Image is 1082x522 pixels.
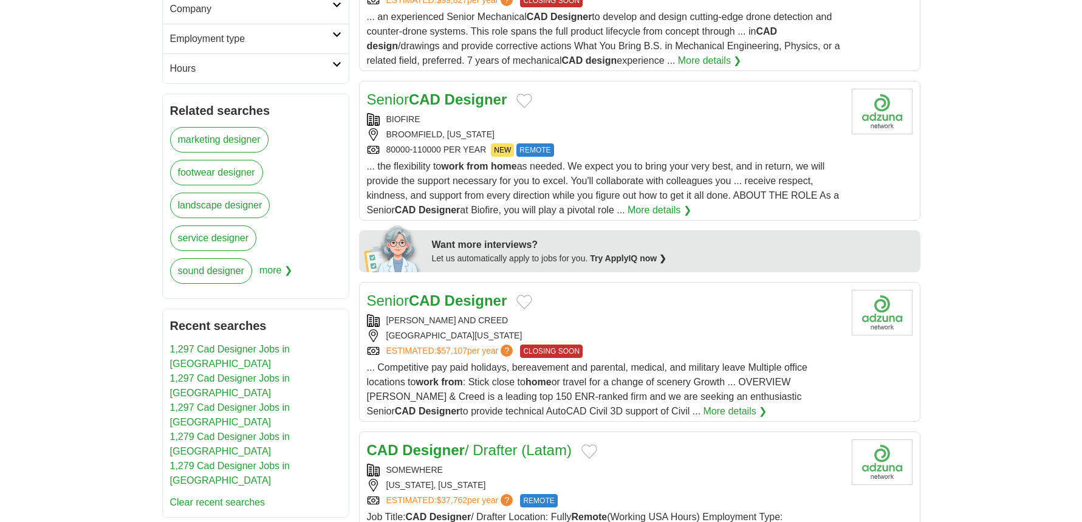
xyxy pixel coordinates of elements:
[445,292,507,309] strong: Designer
[395,205,416,215] strong: CAD
[467,161,488,171] strong: from
[406,512,427,522] strong: CAD
[367,113,842,126] div: BIOFIRE
[409,91,440,108] strong: CAD
[367,329,842,342] div: [GEOGRAPHIC_DATA][US_STATE]
[409,292,440,309] strong: CAD
[491,161,517,171] strong: home
[527,12,548,22] strong: CAD
[432,252,913,265] div: Let us automatically apply to jobs for you.
[581,444,597,459] button: Add to favorite jobs
[590,253,666,263] a: Try ApplyIQ now ❯
[170,193,270,218] a: landscape designer
[436,495,467,505] span: $37,762
[402,442,465,458] strong: Designer
[367,143,842,157] div: 80000-110000 PER YEAR
[445,91,507,108] strong: Designer
[170,497,265,507] a: Clear recent searches
[170,317,341,335] h2: Recent searches
[516,94,532,108] button: Add to favorite jobs
[395,406,416,416] strong: CAD
[170,2,332,16] h2: Company
[586,55,617,66] strong: design
[520,345,583,358] span: CLOSING SOON
[430,512,471,522] strong: Designer
[367,12,840,66] span: ... an experienced Senior Mechanical to develop and design cutting-edge drone detection and count...
[163,53,349,83] a: Hours
[367,362,807,416] span: ... Competitive pay paid holidays, bereavement and parental, medical, and military leave Multiple...
[852,89,913,134] img: Company logo
[572,512,608,522] strong: Remote
[170,127,269,153] a: marketing designer
[367,464,842,476] div: SOMEWHERE
[432,238,913,252] div: Want more interviews?
[416,377,438,387] strong: work
[170,258,252,284] a: sound designer
[367,41,399,51] strong: design
[367,442,399,458] strong: CAD
[852,439,913,485] img: Company logo
[526,377,552,387] strong: home
[170,402,290,427] a: 1,297 Cad Designer Jobs in [GEOGRAPHIC_DATA]
[170,461,290,486] a: 1,279 Cad Designer Jobs in [GEOGRAPHIC_DATA]
[170,61,332,76] h2: Hours
[367,292,507,309] a: SeniorCAD Designer
[550,12,592,22] strong: Designer
[367,442,572,458] a: CAD Designer/ Drafter (Latam)
[386,345,516,358] a: ESTIMATED:$57,107per year?
[170,225,257,251] a: service designer
[367,91,507,108] a: SeniorCAD Designer
[364,224,423,272] img: apply-iq-scientist.png
[520,494,557,507] span: REMOTE
[170,373,290,398] a: 1,297 Cad Designer Jobs in [GEOGRAPHIC_DATA]
[170,101,341,120] h2: Related searches
[704,404,767,419] a: More details ❯
[367,479,842,492] div: [US_STATE], [US_STATE]
[516,295,532,309] button: Add to favorite jobs
[516,143,553,157] span: REMOTE
[628,203,691,218] a: More details ❯
[367,161,840,215] span: ... the flexibility to as needed. We expect you to bring your very best, and in return, we will p...
[436,346,467,355] span: $57,107
[562,55,583,66] strong: CAD
[367,128,842,141] div: BROOMFIELD, [US_STATE]
[170,32,332,46] h2: Employment type
[419,205,460,215] strong: Designer
[259,258,292,291] span: more ❯
[441,161,464,171] strong: work
[386,494,516,507] a: ESTIMATED:$37,762per year?
[491,143,514,157] span: NEW
[501,494,513,506] span: ?
[170,160,263,185] a: footwear designer
[678,53,742,68] a: More details ❯
[419,406,460,416] strong: Designer
[852,290,913,335] img: Company logo
[163,24,349,53] a: Employment type
[367,314,842,327] div: [PERSON_NAME] AND CREED
[756,26,777,36] strong: CAD
[170,344,290,369] a: 1,297 Cad Designer Jobs in [GEOGRAPHIC_DATA]
[501,345,513,357] span: ?
[441,377,463,387] strong: from
[170,431,290,456] a: 1,279 Cad Designer Jobs in [GEOGRAPHIC_DATA]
